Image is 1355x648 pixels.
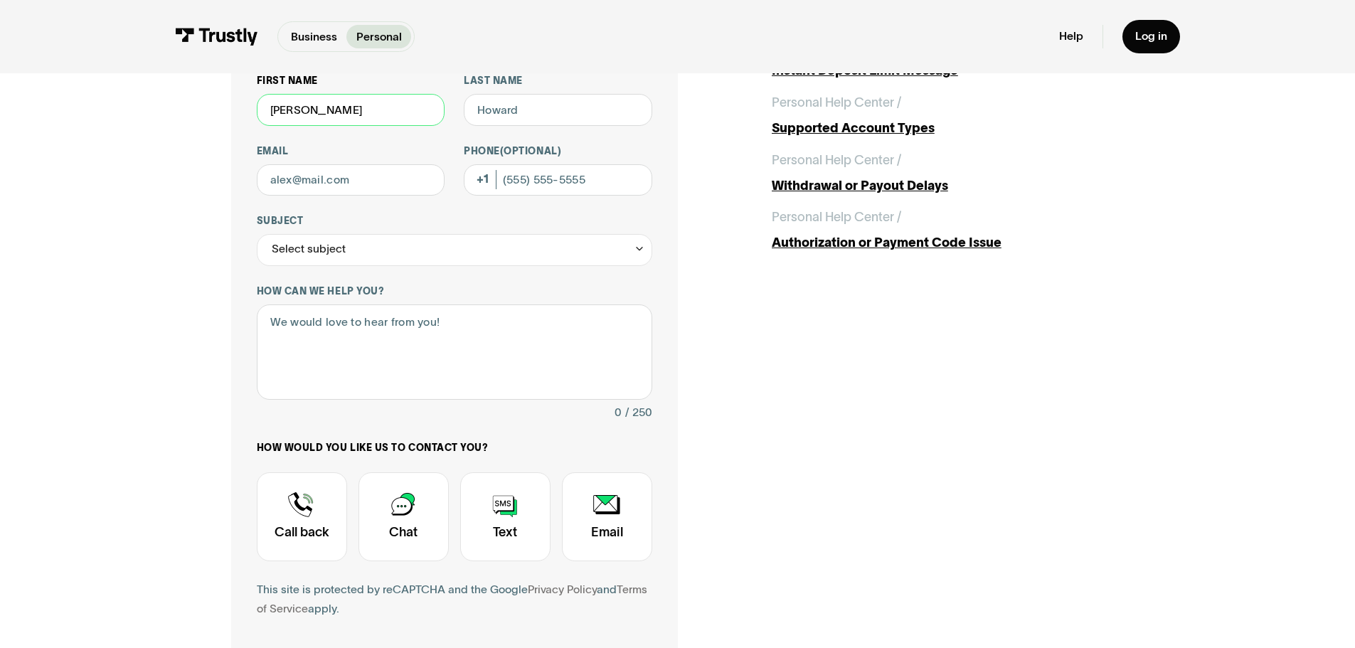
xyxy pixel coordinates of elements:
[356,28,402,46] p: Personal
[772,208,901,227] div: Personal Help Center /
[772,176,1125,196] div: Withdrawal or Payout Delays
[257,75,445,87] label: First name
[772,93,901,112] div: Personal Help Center /
[1122,20,1180,53] a: Log in
[464,164,652,196] input: (555) 555-5555
[257,145,445,158] label: Email
[464,94,652,126] input: Howard
[772,119,1125,138] div: Supported Account Types
[257,234,652,266] div: Select subject
[772,233,1125,253] div: Authorization or Payment Code Issue
[1059,29,1083,43] a: Help
[625,403,652,423] div: / 250
[281,25,346,48] a: Business
[528,583,597,595] a: Privacy Policy
[257,164,445,196] input: alex@mail.com
[175,28,258,46] img: Trustly Logo
[772,208,1125,253] a: Personal Help Center /Authorization or Payment Code Issue
[257,580,652,619] div: This site is protected by reCAPTCHA and the Google and apply.
[272,240,346,259] div: Select subject
[772,151,901,170] div: Personal Help Center /
[464,145,652,158] label: Phone
[772,93,1125,138] a: Personal Help Center /Supported Account Types
[257,215,652,228] label: Subject
[1135,29,1167,43] div: Log in
[615,403,622,423] div: 0
[291,28,337,46] p: Business
[257,94,445,126] input: Alex
[346,25,411,48] a: Personal
[257,285,652,298] label: How can we help you?
[257,583,647,615] a: Terms of Service
[500,146,561,156] span: (Optional)
[257,442,652,455] label: How would you like us to contact you?
[464,75,652,87] label: Last name
[772,151,1125,196] a: Personal Help Center /Withdrawal or Payout Delays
